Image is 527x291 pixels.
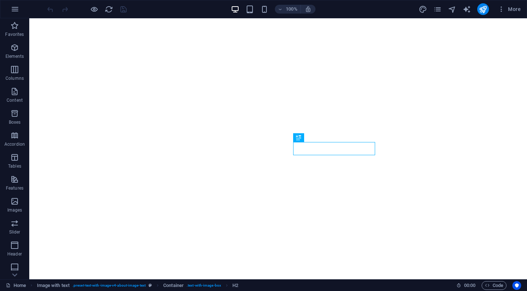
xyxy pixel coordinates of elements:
button: Click here to leave preview mode and continue editing [90,5,98,14]
span: 00 00 [464,281,475,290]
i: Publish [479,5,487,14]
i: On resize automatically adjust zoom level to fit chosen device. [305,6,311,12]
nav: breadcrumb [37,281,239,290]
button: design [419,5,427,14]
span: : [469,283,470,288]
span: Click to select. Double-click to edit [163,281,184,290]
button: navigator [448,5,457,14]
p: Columns [5,75,24,81]
p: Tables [8,163,21,169]
i: Pages (Ctrl+Alt+S) [433,5,442,14]
h6: Session time [456,281,476,290]
button: pages [433,5,442,14]
button: reload [104,5,113,14]
p: Features [6,185,23,191]
i: Reload page [105,5,113,14]
span: . text-with-image-box [187,281,221,290]
h6: 100% [286,5,298,14]
a: Click to cancel selection. Double-click to open Pages [6,281,26,290]
i: AI Writer [463,5,471,14]
p: Boxes [9,119,21,125]
span: Click to select. Double-click to edit [232,281,238,290]
span: More [498,5,521,13]
p: Accordion [4,141,25,147]
p: Images [7,207,22,213]
span: Code [485,281,503,290]
span: . preset-text-with-image-v4-about-image-text [72,281,146,290]
p: Elements [5,53,24,59]
p: Favorites [5,31,24,37]
i: This element is a customizable preset [149,283,152,287]
button: Code [482,281,507,290]
span: Click to select. Double-click to edit [37,281,70,290]
p: Content [7,97,23,103]
button: More [495,3,524,15]
p: Slider [9,229,20,235]
button: publish [477,3,489,15]
i: Design (Ctrl+Alt+Y) [419,5,427,14]
button: text_generator [463,5,471,14]
button: 100% [275,5,301,14]
p: Header [7,251,22,257]
i: Navigator [448,5,456,14]
button: Usercentrics [512,281,521,290]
